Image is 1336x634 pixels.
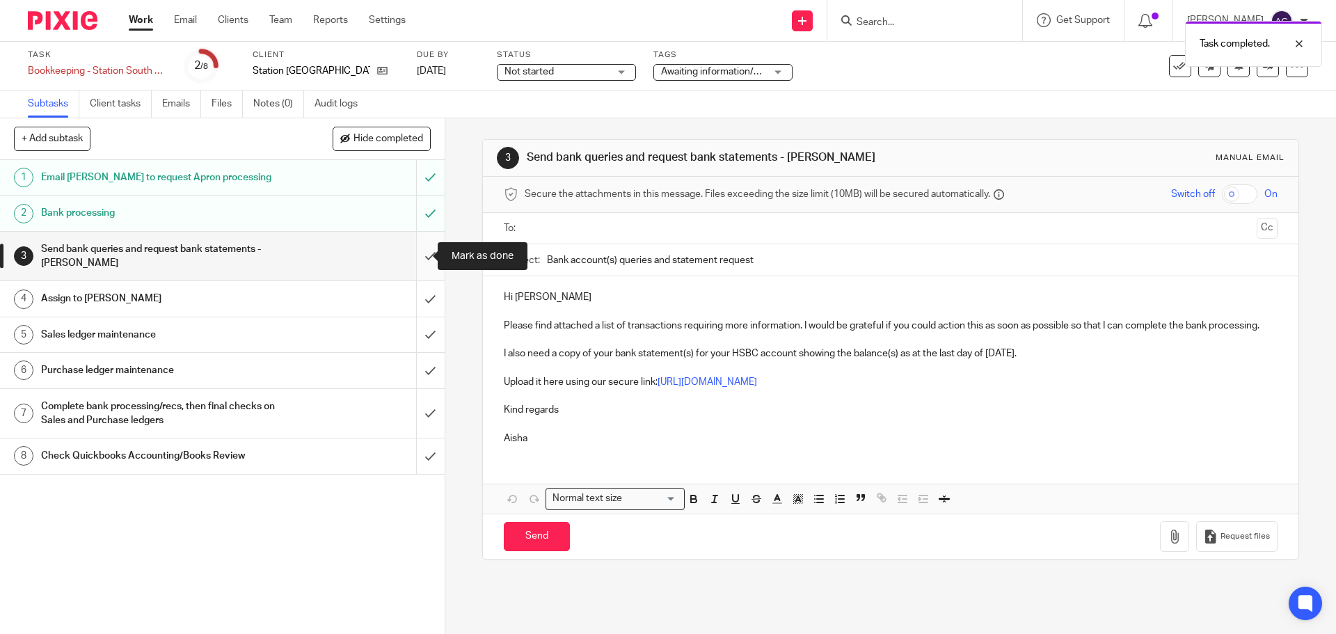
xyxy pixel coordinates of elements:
[129,13,153,27] a: Work
[41,324,282,345] h1: Sales ledger maintenance
[504,290,1277,304] p: Hi [PERSON_NAME]
[504,403,1277,417] p: Kind regards
[504,431,1277,445] p: Aisha
[41,288,282,309] h1: Assign to [PERSON_NAME]
[41,203,282,223] h1: Bank processing
[525,187,990,201] span: Secure the attachments in this message. Files exceeding the size limit (10MB) will be secured aut...
[1271,10,1293,32] img: svg%3E
[28,90,79,118] a: Subtasks
[14,404,33,423] div: 7
[14,360,33,380] div: 6
[504,522,570,552] input: Send
[315,90,368,118] a: Audit logs
[253,64,370,78] p: Station [GEOGRAPHIC_DATA]
[41,239,282,274] h1: Send bank queries and request bank statements - [PERSON_NAME]
[504,67,554,77] span: Not started
[504,347,1277,360] p: I also need a copy of your bank statement(s) for your HSBC account showing the balance(s) as at t...
[658,377,757,387] a: [URL][DOMAIN_NAME]
[14,325,33,344] div: 5
[28,11,97,30] img: Pixie
[661,67,826,77] span: Awaiting information/Confirmation + 1
[218,13,248,27] a: Clients
[1171,187,1215,201] span: Switch off
[14,246,33,266] div: 3
[417,66,446,76] span: [DATE]
[369,13,406,27] a: Settings
[253,90,304,118] a: Notes (0)
[14,168,33,187] div: 1
[1220,531,1270,542] span: Request files
[497,147,519,169] div: 3
[28,64,167,78] div: Bookkeeping - Station South CIC - Quickbooks
[1264,187,1278,201] span: On
[546,488,685,509] div: Search for option
[333,127,431,150] button: Hide completed
[212,90,243,118] a: Files
[41,360,282,381] h1: Purchase ledger maintenance
[14,127,90,150] button: + Add subtask
[200,63,208,70] small: /8
[1216,152,1285,164] div: Manual email
[1196,521,1277,553] button: Request files
[1200,37,1270,51] p: Task completed.
[527,150,921,165] h1: Send bank queries and request bank statements - [PERSON_NAME]
[549,491,625,506] span: Normal text size
[417,49,479,61] label: Due by
[253,49,399,61] label: Client
[504,319,1277,333] p: Please find attached a list of transactions requiring more information. I would be grateful if yo...
[313,13,348,27] a: Reports
[504,221,519,235] label: To:
[353,134,423,145] span: Hide completed
[41,445,282,466] h1: Check Quickbooks Accounting/Books Review
[269,13,292,27] a: Team
[28,49,167,61] label: Task
[497,49,636,61] label: Status
[41,167,282,188] h1: Email [PERSON_NAME] to request Apron processing
[626,491,676,506] input: Search for option
[653,49,793,61] label: Tags
[90,90,152,118] a: Client tasks
[14,290,33,309] div: 4
[1257,218,1278,239] button: Cc
[14,446,33,466] div: 8
[194,58,208,74] div: 2
[14,204,33,223] div: 2
[504,375,1277,389] p: Upload it here using our secure link:
[174,13,197,27] a: Email
[41,396,282,431] h1: Complete bank processing/recs, then final checks on Sales and Purchase ledgers
[162,90,201,118] a: Emails
[504,253,540,267] label: Subject:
